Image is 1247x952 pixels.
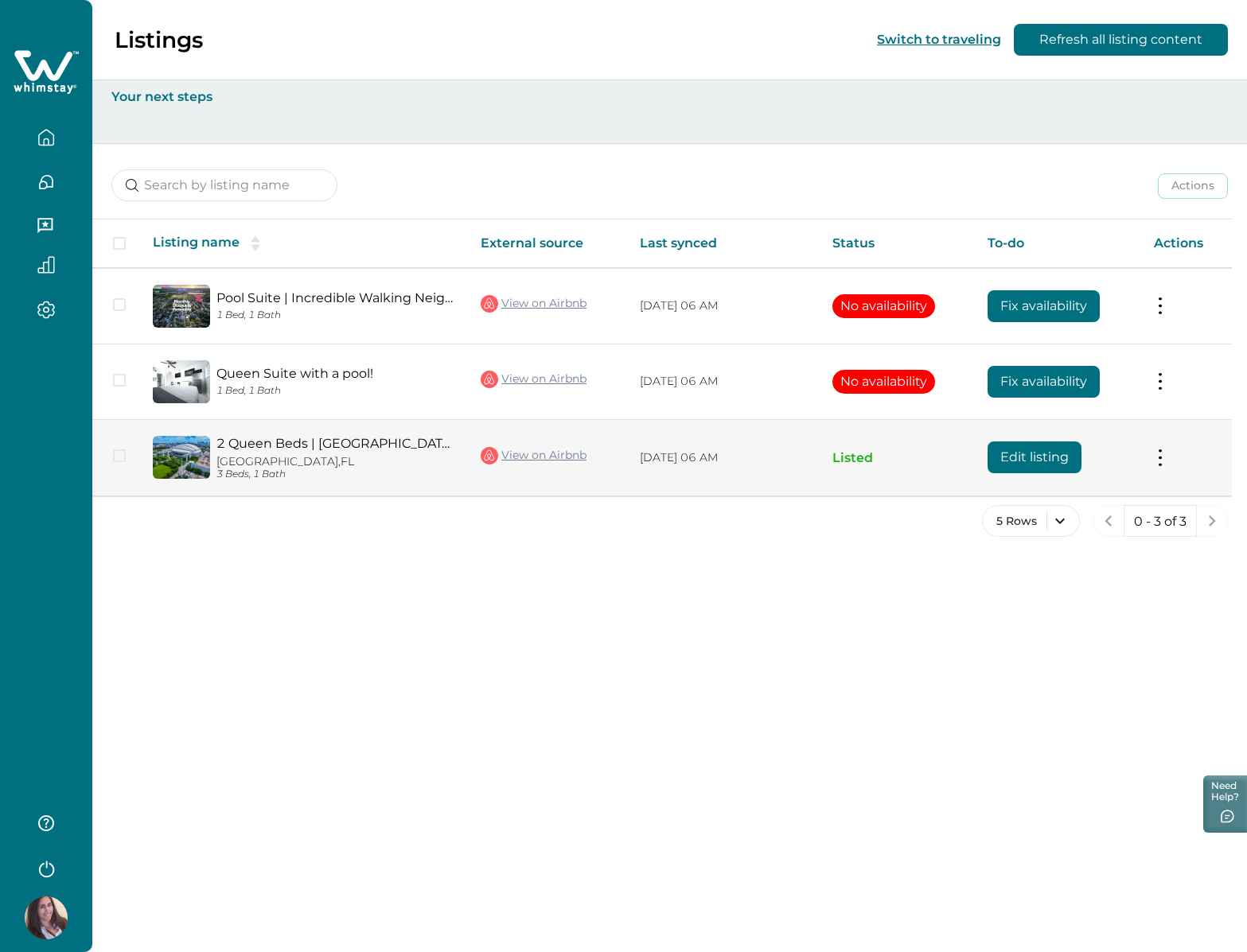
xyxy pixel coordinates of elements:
p: Listings [115,26,203,53]
p: 3 Beds, 1 Bath [216,468,455,480]
button: 0 - 3 of 3 [1124,505,1197,537]
img: propertyImage_Pool Suite | Incredible Walking Neighborhood/Park [153,285,210,328]
a: Queen Suite with a pool! [216,366,455,381]
a: View on Airbnb [481,293,586,314]
a: View on Airbnb [481,369,586,390]
button: Fix availability [988,366,1100,398]
button: Actions [1158,173,1228,199]
img: propertyImage_Queen Suite with a pool! [153,360,210,403]
button: Edit listing [988,441,1081,473]
p: Your next steps [111,89,1228,105]
p: 0 - 3 of 3 [1134,514,1187,530]
button: sorting [240,235,271,251]
p: [DATE] 06 AM [640,298,807,314]
a: Pool Suite | Incredible Walking Neighborhood/Park [216,290,455,305]
p: [DATE] 06 AM [640,450,807,466]
button: Refresh all listing content [1014,24,1228,56]
th: Listing name [140,220,468,268]
p: [GEOGRAPHIC_DATA], FL [216,455,455,468]
button: previous page [1093,505,1124,537]
th: Last synced [627,220,820,268]
button: 5 Rows [982,505,1080,537]
th: Actions [1141,220,1232,268]
p: Listed [832,450,962,466]
p: 1 Bed, 1 Bath [216,309,455,321]
img: propertyImage_2 Queen Beds | Central MIA | Free Wi-Fi + Parking [153,436,210,479]
button: No availability [832,294,935,318]
button: Fix availability [988,290,1100,322]
a: View on Airbnb [481,445,586,466]
button: No availability [832,370,935,394]
input: Search by listing name [111,169,337,201]
a: 2 Queen Beds | [GEOGRAPHIC_DATA] | Free Wi-Fi + Parking [216,436,455,451]
p: [DATE] 06 AM [640,374,807,390]
p: 1 Bed, 1 Bath [216,385,455,397]
th: External source [468,220,627,268]
img: Whimstay Host [25,896,68,939]
th: Status [820,220,975,268]
th: To-do [975,220,1141,268]
button: Switch to traveling [877,32,1001,47]
button: next page [1196,505,1228,537]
